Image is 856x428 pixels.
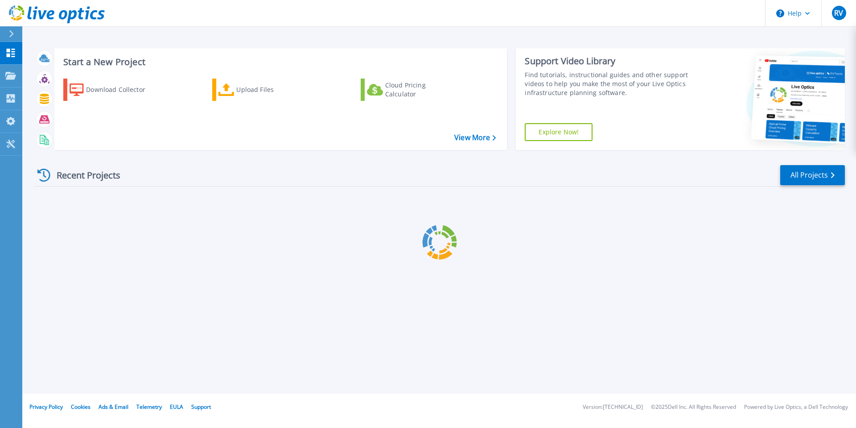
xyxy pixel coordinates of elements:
li: © 2025 Dell Inc. All Rights Reserved [651,404,736,410]
span: RV [834,9,843,17]
a: Cookies [71,403,91,411]
a: Cloud Pricing Calculator [361,79,460,101]
a: Ads & Email [99,403,128,411]
div: Support Video Library [525,55,692,67]
a: Upload Files [212,79,312,101]
a: All Projects [780,165,845,185]
li: Powered by Live Optics, a Dell Technology [744,404,848,410]
div: Upload Files [236,81,308,99]
a: Telemetry [136,403,162,411]
a: Explore Now! [525,123,593,141]
a: View More [454,133,496,142]
a: Privacy Policy [29,403,63,411]
div: Recent Projects [34,164,132,186]
a: EULA [170,403,183,411]
div: Download Collector [86,81,157,99]
a: Support [191,403,211,411]
h3: Start a New Project [63,57,496,67]
li: Version: [TECHNICAL_ID] [583,404,643,410]
div: Find tutorials, instructional guides and other support videos to help you make the most of your L... [525,71,692,97]
div: Cloud Pricing Calculator [385,81,457,99]
a: Download Collector [63,79,163,101]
